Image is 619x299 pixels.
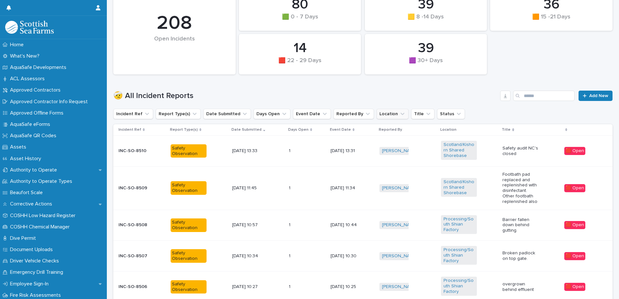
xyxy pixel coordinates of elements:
p: [DATE] 10:34 [232,253,268,259]
p: 1 [289,184,292,191]
p: Broken padlock on top gate. [502,250,538,261]
div: Safety Observation [171,280,207,294]
p: INC-SO-8506 [118,284,154,290]
p: Barrier fallen down behind gutting. [502,217,538,233]
p: Corrective Actions [7,201,57,207]
p: Emergency Drill Training [7,269,68,275]
div: 🟥 Open [564,184,585,192]
div: 🟩 0 - 7 Days [250,14,350,27]
p: [DATE] 10:25 [331,284,366,290]
p: Safety audit NC's closed [502,146,538,157]
div: 🟨 8 -14 Days [376,14,476,27]
p: INC-SO-8509 [118,185,154,191]
a: Processing/South Shian Factory [444,278,474,294]
div: Safety Observation [171,181,207,195]
button: Date Submitted [203,109,251,119]
button: Reported By [333,109,374,119]
p: Home [7,42,29,48]
p: INC-SO-8510 [118,148,154,154]
button: Location [377,109,409,119]
h1: 🤕 All Incident Reports [113,91,498,101]
p: Document Uploads [7,247,58,253]
input: Search [513,91,575,101]
div: 🟥 Open [564,283,585,291]
a: [PERSON_NAME] [382,284,417,290]
span: Add New [589,94,608,98]
p: COSHH Chemical Manager [7,224,75,230]
a: [PERSON_NAME] [382,222,417,228]
a: Processing/South Shian Factory [444,216,474,233]
p: Days Open [288,126,309,133]
p: Report Type(s) [170,126,198,133]
p: Approved Contractors [7,87,66,93]
div: 🟧 15 -21 Days [501,14,602,27]
p: [DATE] 11:34 [331,185,366,191]
p: AquaSafe Developments [7,64,72,71]
div: Open Incidents [124,36,225,56]
p: Approved Offline Forms [7,110,69,116]
div: 🟥 Open [564,147,585,155]
p: Driver Vehicle Checks [7,258,64,264]
p: [DATE] 13:33 [232,148,268,154]
p: [DATE] 11:45 [232,185,268,191]
div: 🟪 30+ Days [376,57,476,71]
p: Employee Sign-In [7,281,54,287]
a: Add New [579,91,613,101]
p: [DATE] 10:44 [331,222,366,228]
p: Footbath pad replaced and replenished with disinfectant. Other footbath replenished also [502,172,538,205]
img: bPIBxiqnSb2ggTQWdOVV [5,21,54,34]
div: 🟥 22 - 29 Days [250,57,350,71]
tr: INC-SO-8510Safety Observation[DATE] 13:3311 [DATE] 13:31[PERSON_NAME] Scotland/Kishorn Shared Sho... [113,136,613,166]
p: overgrown behind effluent [502,282,538,293]
p: COSHH Low Hazard Register [7,213,81,219]
p: [DATE] 10:30 [331,253,366,259]
p: [DATE] 10:57 [232,222,268,228]
p: Fire Risk Assessments [7,292,66,298]
div: Safety Observation [171,249,207,263]
p: What's New? [7,53,45,59]
p: Date Submitted [231,126,262,133]
div: Safety Observation [171,218,207,232]
p: 1 [289,283,292,290]
div: 208 [124,12,225,35]
p: INC-SO-8507 [118,253,154,259]
a: Scotland/Kishorn Shared Shorebase [444,142,474,158]
p: AquaSafe QR Codes [7,133,62,139]
div: 🟥 Open [564,252,585,260]
tr: INC-SO-8508Safety Observation[DATE] 10:5711 [DATE] 10:44[PERSON_NAME] Processing/South Shian Fact... [113,210,613,240]
div: Safety Observation [171,144,207,158]
a: [PERSON_NAME] [382,253,417,259]
button: Report Type(s) [156,109,201,119]
a: Processing/South Shian Factory [444,247,474,263]
p: Event Date [330,126,351,133]
a: [PERSON_NAME] [382,185,417,191]
button: Title [411,109,434,119]
div: 39 [376,40,476,56]
p: Incident Ref [118,126,141,133]
button: Days Open [253,109,290,119]
a: Scotland/Kishorn Shared Shorebase [444,179,474,195]
tr: INC-SO-8507Safety Observation[DATE] 10:3411 [DATE] 10:30[PERSON_NAME] Processing/South Shian Fact... [113,240,613,271]
p: Dive Permit [7,235,41,241]
button: Incident Ref [113,109,153,119]
p: Beaufort Scale [7,190,48,196]
p: ACL Assessors [7,76,50,82]
a: [PERSON_NAME] [382,148,417,154]
p: AquaSafe eForms [7,121,55,127]
div: 🟥 Open [564,221,585,229]
div: 14 [250,40,350,56]
tr: INC-SO-8509Safety Observation[DATE] 11:4511 [DATE] 11:34[PERSON_NAME] Scotland/Kishorn Shared Sho... [113,166,613,210]
p: Title [502,126,511,133]
p: 1 [289,221,292,228]
p: Assets [7,144,31,150]
p: [DATE] 10:27 [232,284,268,290]
p: INC-SO-8508 [118,222,154,228]
p: 1 [289,147,292,154]
p: Approved Contractor Info Request [7,99,93,105]
p: Authority to Operate [7,167,62,173]
button: Status [437,109,465,119]
p: [DATE] 13:31 [331,148,366,154]
p: Reported By [379,126,402,133]
button: Event Date [293,109,331,119]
